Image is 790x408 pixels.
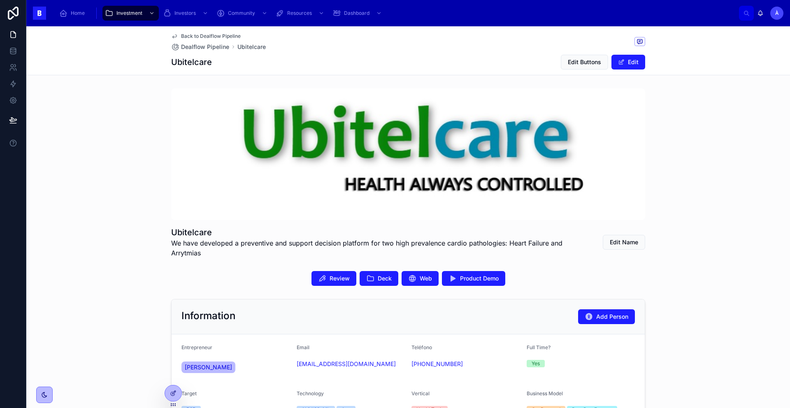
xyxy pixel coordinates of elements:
[610,238,638,246] span: Edit Name
[297,344,309,350] span: Email
[578,309,635,324] button: Add Person
[185,363,232,371] span: [PERSON_NAME]
[330,6,386,21] a: Dashboard
[561,55,608,70] button: Edit Buttons
[237,43,266,51] a: Ubitelcare
[181,33,241,39] span: Back to Dealflow Pipeline
[53,4,739,22] div: scrollable content
[171,43,229,51] a: Dealflow Pipeline
[171,33,241,39] a: Back to Dealflow Pipeline
[181,43,229,51] span: Dealflow Pipeline
[71,10,85,16] span: Home
[181,362,235,373] a: [PERSON_NAME]
[527,344,551,350] span: Full Time?
[420,274,432,283] span: Web
[532,360,540,367] div: Yes
[116,10,142,16] span: Investment
[611,55,645,70] button: Edit
[311,271,356,286] button: Review
[297,360,396,368] a: [EMAIL_ADDRESS][DOMAIN_NAME]
[214,6,272,21] a: Community
[442,271,505,286] button: Product Demo
[181,344,212,350] span: Entrepreneur
[360,271,398,286] button: Deck
[102,6,159,21] a: Investment
[171,56,212,68] h1: Ubitelcare
[287,10,312,16] span: Resources
[297,390,324,396] span: Technology
[344,10,369,16] span: Dashboard
[411,390,430,396] span: Vertical
[603,235,645,250] button: Edit Name
[228,10,255,16] span: Community
[330,274,350,283] span: Review
[411,344,432,350] span: Teléfono
[460,274,499,283] span: Product Demo
[775,10,779,16] span: À
[174,10,196,16] span: Investors
[171,227,583,238] h1: Ubitelcare
[181,309,235,322] h2: Information
[402,271,439,286] button: Web
[596,313,628,321] span: Add Person
[181,390,197,396] span: Target
[568,58,601,66] span: Edit Buttons
[160,6,212,21] a: Investors
[273,6,328,21] a: Resources
[527,390,563,396] span: Business Model
[171,238,583,258] span: We have developed a preventive and support decision platform for two high prevalence cardio patho...
[378,274,392,283] span: Deck
[411,360,463,368] a: [PHONE_NUMBER]
[57,6,91,21] a: Home
[33,7,46,20] img: App logo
